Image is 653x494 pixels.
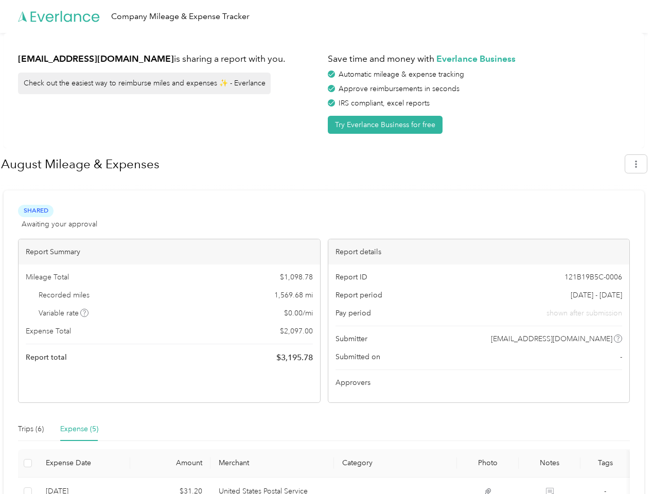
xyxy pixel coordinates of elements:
span: [EMAIL_ADDRESS][DOMAIN_NAME] [491,333,612,344]
span: Submitted on [336,351,380,362]
div: Report details [328,239,630,264]
h1: August Mileage & Expenses [1,152,618,177]
span: 1,569.68 mi [274,290,313,301]
th: Category [334,449,457,478]
span: Approve reimbursements in seconds [339,84,460,93]
div: Tags [589,458,622,467]
span: $ 0.00 / mi [284,308,313,319]
h1: is sharing a report with you. [18,52,321,65]
span: - [620,351,622,362]
th: Expense Date [38,449,130,478]
span: $ 1,098.78 [280,272,313,283]
span: Variable rate [39,308,89,319]
span: Automatic mileage & expense tracking [339,70,464,79]
div: Trips (6) [18,424,44,435]
button: Try Everlance Business for free [328,116,443,134]
th: Photo [457,449,519,478]
h1: Save time and money with [328,52,630,65]
span: Pay period [336,308,371,319]
span: Mileage Total [26,272,69,283]
th: Amount [130,449,210,478]
strong: [EMAIL_ADDRESS][DOMAIN_NAME] [18,53,174,64]
th: Notes [519,449,580,478]
span: $ 3,195.78 [276,351,313,364]
th: Tags [580,449,630,478]
span: Awaiting your approval [22,219,97,230]
span: Submitter [336,333,367,344]
th: Merchant [210,449,334,478]
span: Recorded miles [39,290,90,301]
span: Report ID [336,272,367,283]
span: [DATE] - [DATE] [571,290,622,301]
span: shown after submission [546,308,622,319]
div: Check out the easiest way to reimburse miles and expenses ✨ - Everlance [18,73,271,94]
div: Company Mileage & Expense Tracker [111,10,250,23]
span: Report period [336,290,382,301]
span: Shared [18,205,54,217]
span: Approvers [336,377,370,388]
span: $ 2,097.00 [280,326,313,337]
div: Report Summary [19,239,320,264]
span: Expense Total [26,326,71,337]
strong: Everlance Business [436,53,516,64]
div: Expense (5) [60,424,98,435]
span: Report total [26,352,67,363]
span: 121B19B5C-0006 [564,272,622,283]
span: IRS compliant, excel reports [339,99,430,108]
